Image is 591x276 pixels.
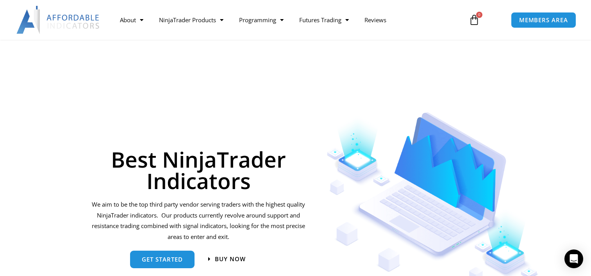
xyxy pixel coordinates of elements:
p: We aim to be the top third party vendor serving traders with the highest quality NinjaTrader indi... [91,199,307,242]
span: Buy now [215,256,246,262]
a: Futures Trading [291,11,357,29]
a: About [112,11,151,29]
nav: Menu [112,11,461,29]
a: Reviews [357,11,394,29]
span: MEMBERS AREA [519,17,568,23]
span: 0 [476,12,482,18]
a: get started [130,251,195,268]
div: Open Intercom Messenger [564,249,583,268]
span: get started [142,257,183,262]
img: LogoAI | Affordable Indicators – NinjaTrader [16,6,100,34]
a: Buy now [208,256,246,262]
a: Programming [231,11,291,29]
a: MEMBERS AREA [511,12,576,28]
h1: Best NinjaTrader Indicators [91,149,307,191]
a: 0 [457,9,491,31]
a: NinjaTrader Products [151,11,231,29]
